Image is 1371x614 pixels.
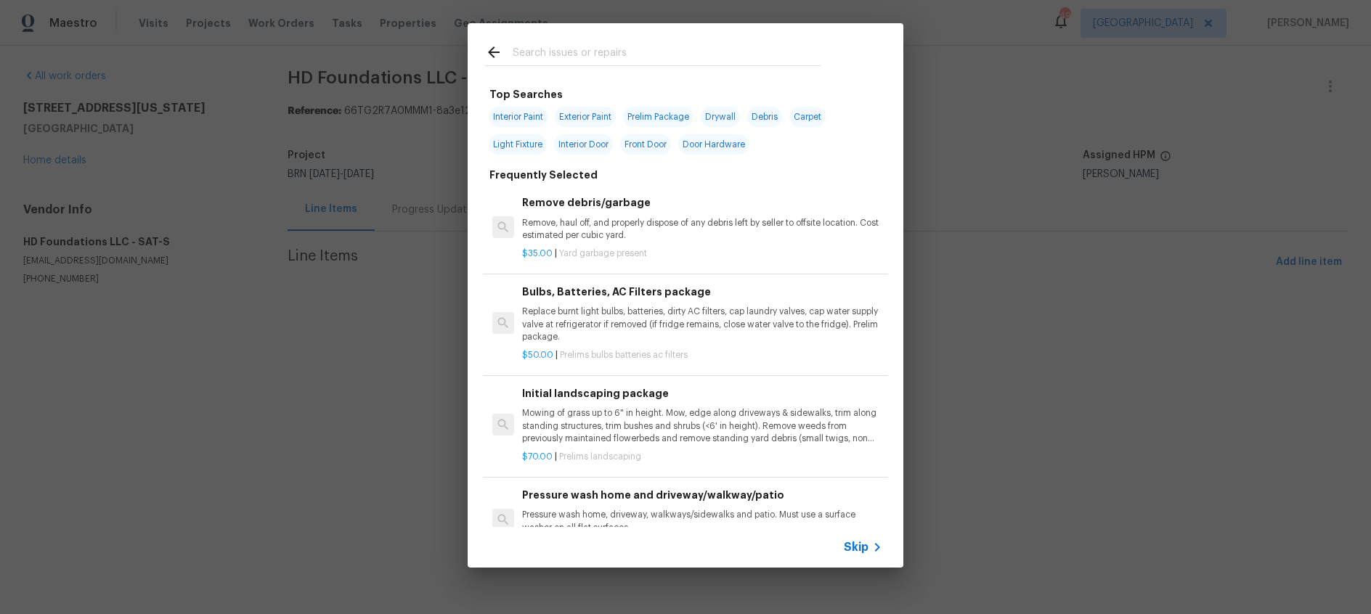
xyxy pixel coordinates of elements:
span: Yard garbage present [559,249,647,258]
span: Prelims bulbs batteries ac filters [560,351,688,359]
p: Remove, haul off, and properly dispose of any debris left by seller to offsite location. Cost est... [522,217,882,242]
h6: Initial landscaping package [522,385,882,401]
span: Skip [844,540,868,554]
span: Drywall [701,107,740,127]
span: $70.00 [522,452,553,461]
span: Interior Door [554,134,613,155]
span: $50.00 [522,351,553,359]
span: Exterior Paint [555,107,616,127]
span: Light Fixture [489,134,547,155]
span: Prelims landscaping [559,452,641,461]
span: Prelim Package [623,107,693,127]
h6: Frequently Selected [489,167,598,183]
input: Search issues or repairs [513,44,821,65]
h6: Pressure wash home and driveway/walkway/patio [522,487,882,503]
span: Interior Paint [489,107,548,127]
h6: Bulbs, Batteries, AC Filters package [522,284,882,300]
span: Front Door [620,134,671,155]
span: Debris [747,107,782,127]
p: | [522,349,882,361]
h6: Remove debris/garbage [522,195,882,210]
p: Pressure wash home, driveway, walkways/sidewalks and patio. Must use a surface washer on all flat... [522,509,882,533]
p: Replace burnt light bulbs, batteries, dirty AC filters, cap laundry valves, cap water supply valv... [522,306,882,343]
h6: Top Searches [489,86,563,102]
span: Door Hardware [678,134,749,155]
span: $35.00 [522,249,553,258]
p: Mowing of grass up to 6" in height. Mow, edge along driveways & sidewalks, trim along standing st... [522,407,882,444]
p: | [522,247,882,260]
p: | [522,451,882,463]
span: Carpet [789,107,826,127]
